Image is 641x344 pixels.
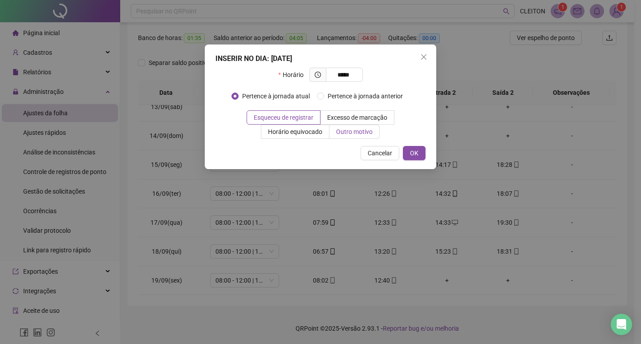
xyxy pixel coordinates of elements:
button: Close [417,50,431,64]
button: OK [403,146,426,160]
span: Pertence à jornada anterior [324,91,406,101]
span: Pertence à jornada atual [239,91,313,101]
span: clock-circle [315,72,321,78]
span: close [420,53,427,61]
span: Horário equivocado [268,128,322,135]
span: Esqueceu de registrar [254,114,313,121]
div: INSERIR NO DIA : [DATE] [215,53,426,64]
div: Open Intercom Messenger [611,314,632,335]
span: OK [410,148,418,158]
label: Horário [278,68,309,82]
button: Cancelar [361,146,399,160]
span: Cancelar [368,148,392,158]
span: Outro motivo [336,128,373,135]
span: Excesso de marcação [327,114,387,121]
